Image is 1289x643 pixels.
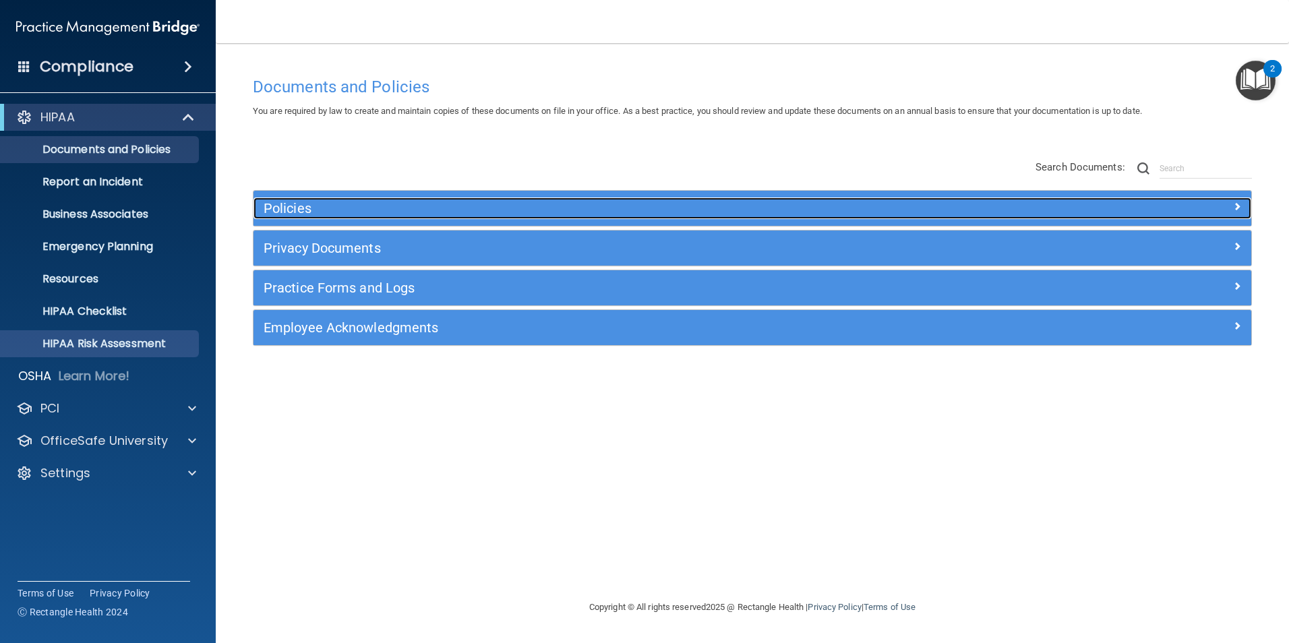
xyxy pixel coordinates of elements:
span: Ⓒ Rectangle Health 2024 [18,605,128,619]
img: ic-search.3b580494.png [1137,162,1149,175]
a: Privacy Documents [264,237,1241,259]
div: Copyright © All rights reserved 2025 @ Rectangle Health | | [506,586,998,629]
a: Terms of Use [864,602,916,612]
a: OfficeSafe University [16,433,196,449]
input: Search [1160,158,1252,179]
h5: Practice Forms and Logs [264,280,992,295]
a: Employee Acknowledgments [264,317,1241,338]
a: Privacy Policy [808,602,861,612]
p: Resources [9,272,193,286]
p: Documents and Policies [9,143,193,156]
p: OfficeSafe University [40,433,168,449]
p: PCI [40,400,59,417]
p: HIPAA Risk Assessment [9,337,193,350]
a: Practice Forms and Logs [264,277,1241,299]
p: Business Associates [9,208,193,221]
span: Search Documents: [1036,161,1125,173]
h5: Privacy Documents [264,241,992,255]
a: PCI [16,400,196,417]
img: PMB logo [16,14,200,41]
a: HIPAA [16,109,196,125]
h4: Documents and Policies [253,78,1252,96]
span: You are required by law to create and maintain copies of these documents on file in your office. ... [253,106,1142,116]
p: HIPAA Checklist [9,305,193,318]
p: HIPAA [40,109,75,125]
div: 2 [1270,69,1275,86]
button: Open Resource Center, 2 new notifications [1236,61,1276,100]
p: Emergency Planning [9,240,193,253]
p: Settings [40,465,90,481]
a: Settings [16,465,196,481]
h4: Compliance [40,57,133,76]
p: Report an Incident [9,175,193,189]
h5: Policies [264,201,992,216]
a: Terms of Use [18,586,73,600]
p: OSHA [18,368,52,384]
p: Learn More! [59,368,130,384]
a: Policies [264,197,1241,219]
h5: Employee Acknowledgments [264,320,992,335]
a: Privacy Policy [90,586,150,600]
